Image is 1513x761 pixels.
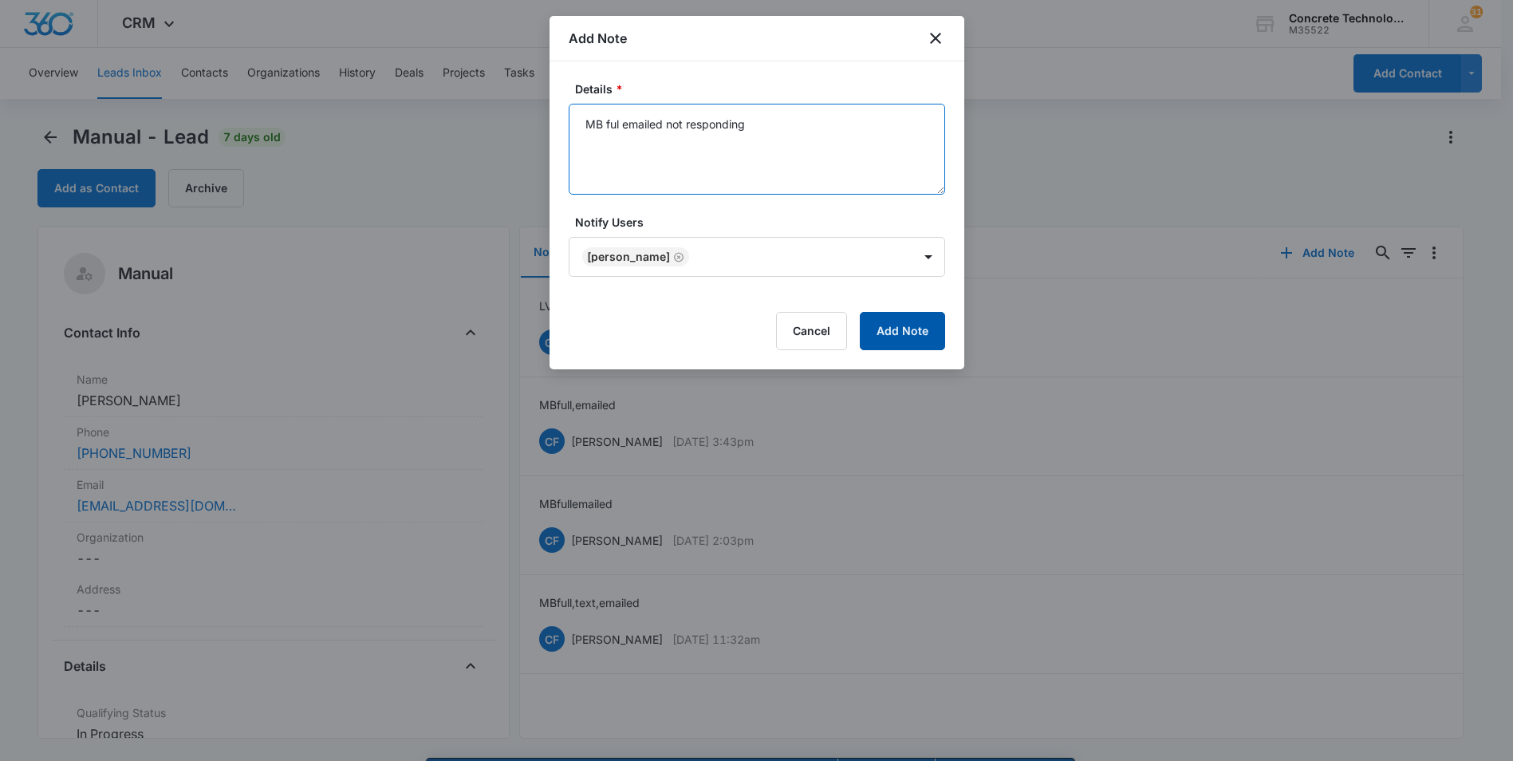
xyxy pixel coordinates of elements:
h1: Add Note [569,29,627,48]
button: close [926,29,945,48]
textarea: MB ful emailed not responding [569,104,945,195]
div: [PERSON_NAME] [587,251,670,262]
label: Details [575,81,952,97]
div: Remove Chip Fowler [670,251,684,262]
label: Notify Users [575,214,952,231]
button: Add Note [860,312,945,350]
button: Cancel [776,312,847,350]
